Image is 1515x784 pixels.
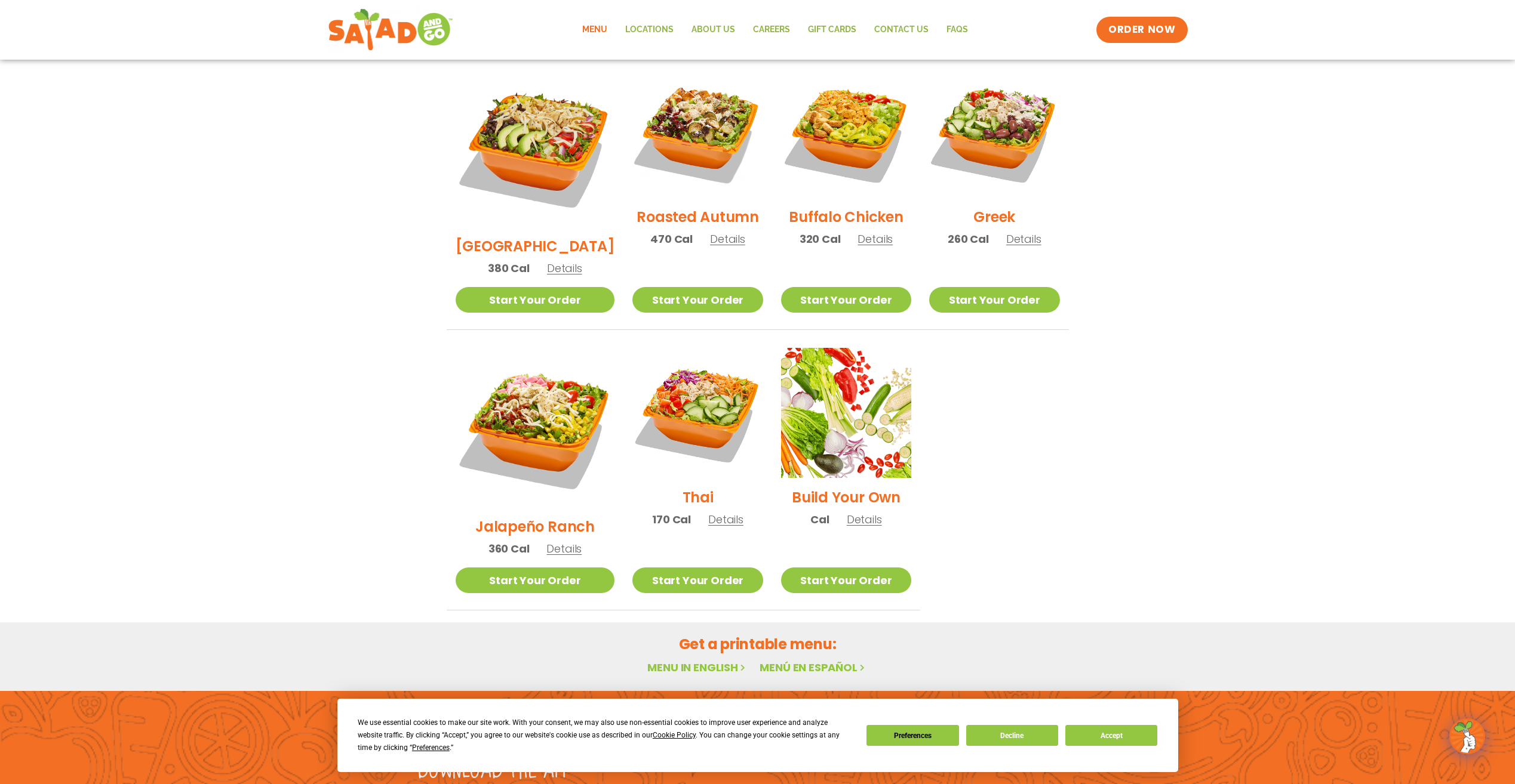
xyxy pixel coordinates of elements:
[632,567,763,593] a: Start Your Order
[328,6,454,54] img: new-SAG-logo-768×292
[973,206,1015,227] h2: Greek
[456,348,615,507] img: Product photo for Jalapeño Ranch Salad
[456,67,615,227] img: Product photo for BBQ Ranch Salad
[929,67,1059,197] img: Product photo for Greek Salad
[847,512,882,527] span: Details
[547,261,582,276] span: Details
[632,348,763,478] img: Product photo for Thai Salad
[647,660,748,675] a: Menu in English
[475,516,595,537] h2: Jalapeño Ranch
[632,287,763,313] a: Start Your Order
[488,541,530,557] span: 360 Cal
[810,511,829,527] span: Cal
[358,717,852,754] div: We use essential cookies to make our site work. With your consent, we may also use non-essential ...
[938,16,977,44] a: FAQs
[616,16,683,44] a: Locations
[412,743,450,752] span: Preferences
[337,699,1178,772] div: Cookie Consent Prompt
[1108,23,1175,37] span: ORDER NOW
[1451,720,1484,753] img: wpChatIcon
[1096,17,1187,43] a: ORDER NOW
[652,511,691,527] span: 170 Cal
[858,232,893,246] span: Details
[708,512,743,527] span: Details
[792,487,901,508] h2: Build Your Own
[781,567,911,593] a: Start Your Order
[546,541,582,556] span: Details
[781,67,911,197] img: Product photo for Buffalo Chicken Salad
[760,660,867,675] a: Menú en español
[1006,232,1041,246] span: Details
[632,67,763,197] img: Product photo for Roasted Autumn Salad
[781,348,911,478] img: Product photo for Build Your Own
[653,731,696,739] span: Cookie Policy
[800,231,841,247] span: 320 Cal
[683,487,714,508] h2: Thai
[789,206,903,227] h2: Buffalo Chicken
[929,287,1059,313] a: Start Your Order
[573,16,616,44] a: Menu
[744,16,799,44] a: Careers
[637,206,759,227] h2: Roasted Autumn
[865,16,938,44] a: Contact Us
[456,567,615,593] a: Start Your Order
[447,634,1069,655] h2: Get a printable menu:
[781,287,911,313] a: Start Your Order
[573,16,977,44] nav: Menu
[966,725,1058,746] button: Decline
[683,16,744,44] a: About Us
[456,236,615,257] h2: [GEOGRAPHIC_DATA]
[799,16,865,44] a: GIFT CARDS
[866,725,958,746] button: Preferences
[1065,725,1157,746] button: Accept
[456,287,615,313] a: Start Your Order
[948,231,989,247] span: 260 Cal
[488,260,530,276] span: 380 Cal
[650,231,693,247] span: 470 Cal
[710,232,745,246] span: Details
